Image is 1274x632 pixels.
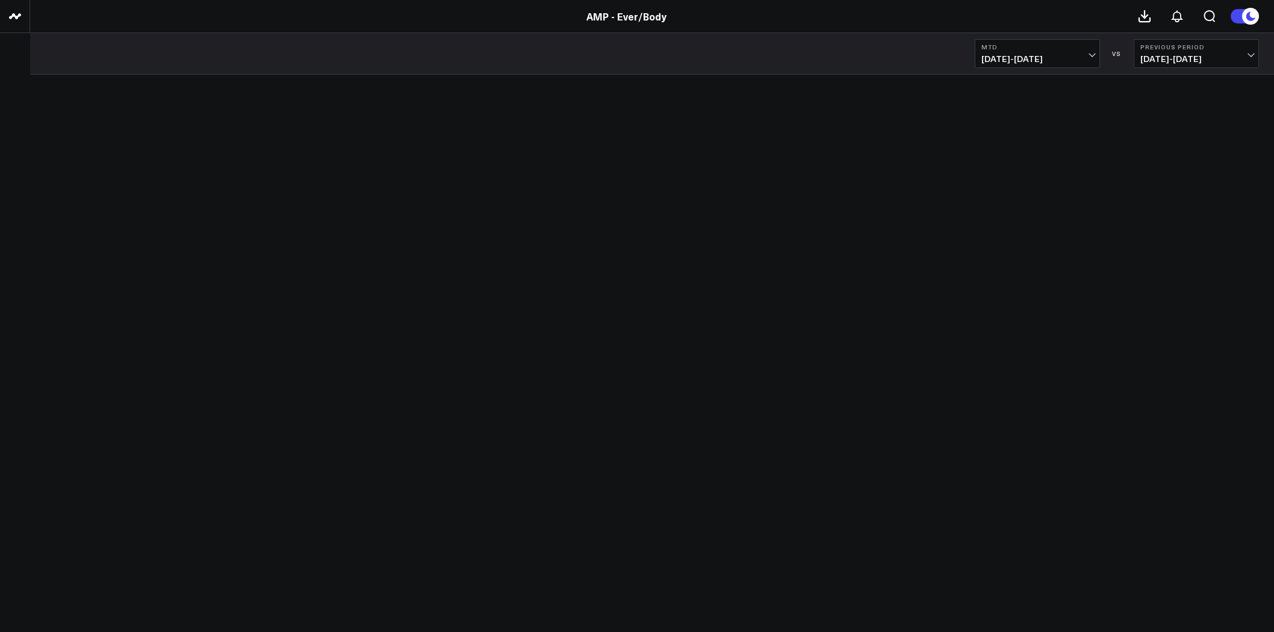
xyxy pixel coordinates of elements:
[586,10,667,23] a: AMP - Ever/Body
[981,54,1093,64] span: [DATE] - [DATE]
[975,39,1100,68] button: MTD[DATE]-[DATE]
[1140,54,1252,64] span: [DATE] - [DATE]
[1106,50,1128,57] div: VS
[1134,39,1259,68] button: Previous Period[DATE]-[DATE]
[1140,43,1252,51] b: Previous Period
[981,43,1093,51] b: MTD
